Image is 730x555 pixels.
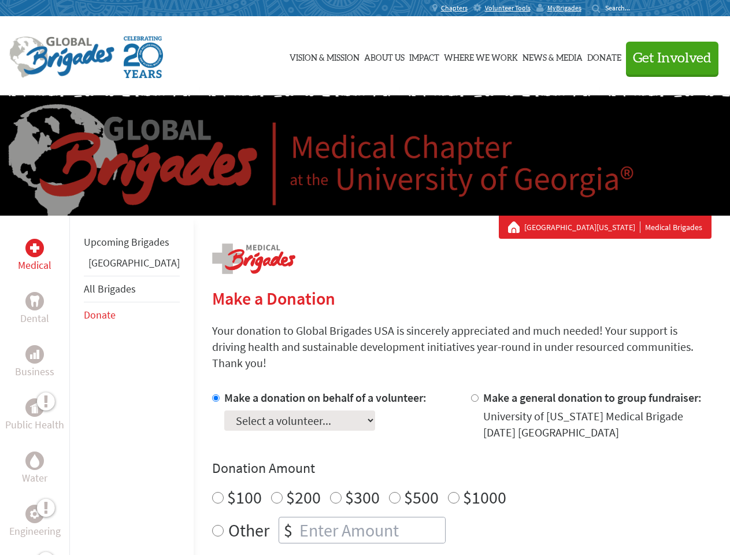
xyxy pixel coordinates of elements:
[84,308,116,321] a: Donate
[25,505,44,523] div: Engineering
[30,402,39,413] img: Public Health
[15,364,54,380] p: Business
[18,257,51,273] p: Medical
[25,398,44,417] div: Public Health
[30,350,39,359] img: Business
[224,390,427,405] label: Make a donation on behalf of a volunteer:
[227,486,262,508] label: $100
[25,292,44,310] div: Dental
[290,27,360,85] a: Vision & Mission
[9,36,114,78] img: Global Brigades Logo
[524,221,640,233] a: [GEOGRAPHIC_DATA][US_STATE]
[30,295,39,306] img: Dental
[212,288,712,309] h2: Make a Donation
[409,27,439,85] a: Impact
[25,239,44,257] div: Medical
[124,36,163,78] img: Global Brigades Celebrating 20 Years
[15,345,54,380] a: BusinessBusiness
[364,27,405,85] a: About Us
[441,3,468,13] span: Chapters
[404,486,439,508] label: $500
[20,310,49,327] p: Dental
[22,452,47,486] a: WaterWater
[444,27,518,85] a: Where We Work
[547,3,581,13] span: MyBrigades
[212,243,295,274] img: logo-medical.png
[20,292,49,327] a: DentalDental
[18,239,51,273] a: MedicalMedical
[485,3,531,13] span: Volunteer Tools
[84,235,169,249] a: Upcoming Brigades
[212,323,712,371] p: Your donation to Global Brigades USA is sincerely appreciated and much needed! Your support is dr...
[286,486,321,508] label: $200
[30,243,39,253] img: Medical
[88,256,180,269] a: [GEOGRAPHIC_DATA]
[633,51,712,65] span: Get Involved
[25,452,44,470] div: Water
[84,302,180,328] li: Donate
[84,282,136,295] a: All Brigades
[523,27,583,85] a: News & Media
[605,3,638,12] input: Search...
[30,509,39,519] img: Engineering
[279,517,297,543] div: $
[483,390,702,405] label: Make a general donation to group fundraiser:
[30,454,39,467] img: Water
[212,459,712,478] h4: Donation Amount
[463,486,506,508] label: $1000
[228,517,269,543] label: Other
[25,345,44,364] div: Business
[508,221,702,233] div: Medical Brigades
[626,42,718,75] button: Get Involved
[9,523,61,539] p: Engineering
[345,486,380,508] label: $300
[5,398,64,433] a: Public HealthPublic Health
[22,470,47,486] p: Water
[9,505,61,539] a: EngineeringEngineering
[297,517,445,543] input: Enter Amount
[483,408,712,441] div: University of [US_STATE] Medical Brigade [DATE] [GEOGRAPHIC_DATA]
[587,27,621,85] a: Donate
[84,255,180,276] li: Ghana
[5,417,64,433] p: Public Health
[84,230,180,255] li: Upcoming Brigades
[84,276,180,302] li: All Brigades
